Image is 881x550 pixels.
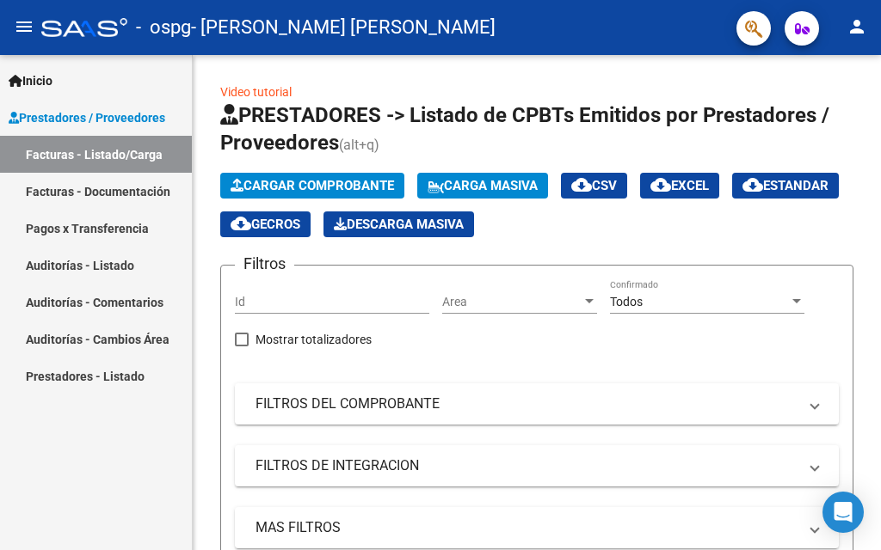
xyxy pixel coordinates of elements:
mat-icon: person [847,16,867,37]
span: Carga Masiva [428,178,538,193]
span: Prestadores / Proveedores [9,108,165,127]
mat-expansion-panel-header: MAS FILTROS [235,507,839,548]
mat-expansion-panel-header: FILTROS DEL COMPROBANTE [235,383,839,425]
button: EXCEL [640,173,719,199]
button: Carga Masiva [417,173,548,199]
button: Cargar Comprobante [220,173,404,199]
span: PRESTADORES -> Listado de CPBTs Emitidos por Prestadores / Proveedores [220,103,829,155]
mat-icon: cloud_download [650,174,671,195]
app-download-masive: Descarga masiva de comprobantes (adjuntos) [323,211,474,237]
span: - ospg [136,9,191,46]
mat-expansion-panel-header: FILTROS DE INTEGRACION [235,445,839,486]
span: Gecros [231,217,300,232]
h3: Filtros [235,252,294,276]
span: Cargar Comprobante [231,178,394,193]
div: Open Intercom Messenger [822,492,864,533]
span: CSV [571,178,617,193]
span: EXCEL [650,178,709,193]
button: CSV [561,173,627,199]
mat-panel-title: MAS FILTROS [256,518,798,537]
span: Descarga Masiva [334,217,464,232]
span: Todos [610,295,643,309]
mat-panel-title: FILTROS DE INTEGRACION [256,456,798,475]
mat-panel-title: FILTROS DEL COMPROBANTE [256,394,798,413]
button: Descarga Masiva [323,211,474,237]
span: Area [442,295,582,309]
a: Video tutorial [220,85,292,99]
span: - [PERSON_NAME] [PERSON_NAME] [191,9,496,46]
mat-icon: cloud_download [571,174,592,195]
mat-icon: menu [14,16,34,37]
span: Inicio [9,71,52,90]
mat-icon: cloud_download [742,174,763,195]
button: Estandar [732,173,839,199]
button: Gecros [220,211,311,237]
mat-icon: cloud_download [231,213,251,234]
span: (alt+q) [339,137,379,153]
span: Mostrar totalizadores [256,329,372,350]
span: Estandar [742,178,829,193]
